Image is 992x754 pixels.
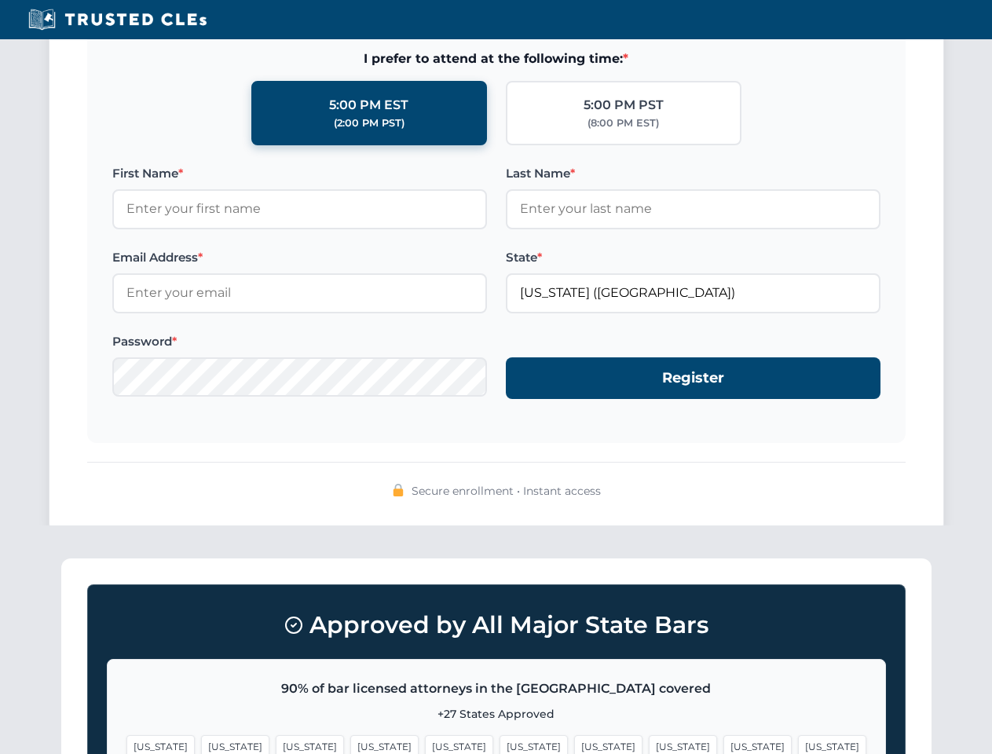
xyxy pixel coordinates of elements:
[412,482,601,500] span: Secure enrollment • Instant access
[112,332,487,351] label: Password
[329,95,408,115] div: 5:00 PM EST
[112,273,487,313] input: Enter your email
[112,49,880,69] span: I prefer to attend at the following time:
[24,8,211,31] img: Trusted CLEs
[392,484,404,496] img: 🔒
[506,248,880,267] label: State
[126,679,866,699] p: 90% of bar licensed attorneys in the [GEOGRAPHIC_DATA] covered
[107,604,886,646] h3: Approved by All Major State Bars
[126,705,866,723] p: +27 States Approved
[584,95,664,115] div: 5:00 PM PST
[112,248,487,267] label: Email Address
[112,189,487,229] input: Enter your first name
[334,115,404,131] div: (2:00 PM PST)
[506,164,880,183] label: Last Name
[112,164,487,183] label: First Name
[506,273,880,313] input: Florida (FL)
[506,189,880,229] input: Enter your last name
[588,115,659,131] div: (8:00 PM EST)
[506,357,880,399] button: Register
